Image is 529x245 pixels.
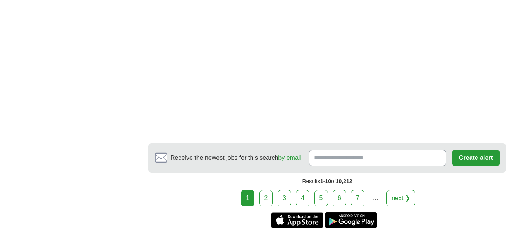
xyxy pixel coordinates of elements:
[325,212,377,228] a: Get the Android app
[241,190,254,206] div: 1
[336,178,352,184] span: 10,212
[351,190,364,206] a: 7
[259,190,273,206] a: 2
[278,154,301,161] a: by email
[386,190,415,206] a: next ❯
[148,173,506,190] div: Results of
[452,150,500,166] button: Create alert
[278,190,291,206] a: 3
[314,190,328,206] a: 5
[320,178,331,184] span: 1-10
[271,212,323,228] a: Get the iPhone app
[368,190,383,206] div: ...
[296,190,309,206] a: 4
[333,190,346,206] a: 6
[170,153,303,163] span: Receive the newest jobs for this search :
